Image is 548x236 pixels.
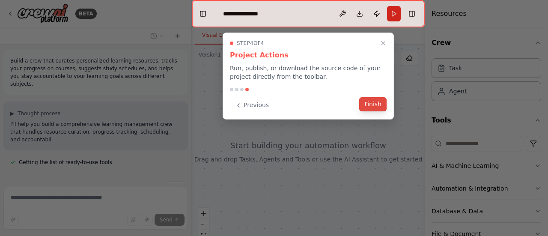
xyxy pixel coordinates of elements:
h3: Project Actions [230,50,387,60]
button: Hide left sidebar [197,8,209,20]
button: Close walkthrough [378,38,388,48]
span: Step 4 of 4 [237,40,264,47]
button: Finish [359,97,387,111]
button: Previous [230,98,274,112]
p: Run, publish, or download the source code of your project directly from the toolbar. [230,64,387,81]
